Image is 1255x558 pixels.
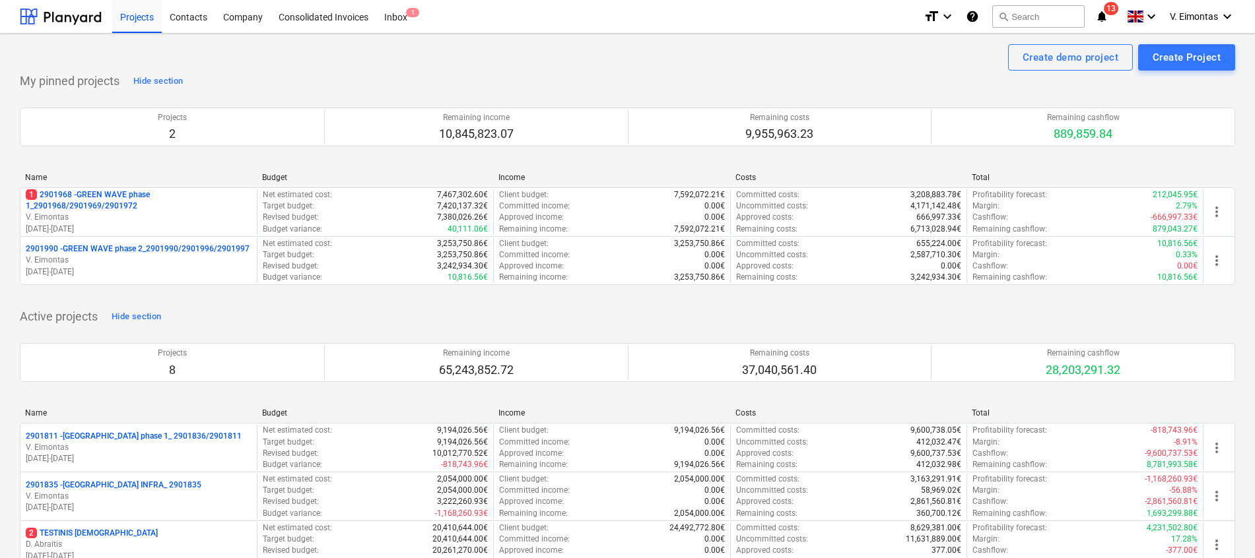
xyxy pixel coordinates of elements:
p: -1,168,260.93€ [435,508,488,519]
div: Total [972,173,1198,182]
p: Remaining costs [745,112,813,123]
div: Name [25,173,252,182]
p: 28,203,291.32 [1046,362,1120,378]
p: Remaining income [439,112,514,123]
p: 0.00€ [704,437,725,448]
p: Committed costs : [736,474,799,485]
p: Approved costs : [736,261,794,272]
i: keyboard_arrow_down [939,9,955,24]
p: Committed income : [499,485,570,496]
span: 2 [26,528,37,538]
p: 0.00€ [704,249,725,261]
p: Net estimated cost : [263,474,332,485]
p: 0.00€ [1177,261,1198,272]
p: 879,043.27€ [1153,224,1198,235]
p: 412,032.98€ [916,459,961,470]
p: Revised budget : [263,448,319,459]
span: more_vert [1209,440,1225,456]
p: [DATE] - [DATE] [26,266,252,278]
p: Target budget : [263,437,314,448]
p: Profitability forecast : [972,238,1047,249]
p: 3,208,883.78€ [910,189,961,201]
p: 40,111.06€ [448,224,488,235]
p: V. Eimontas [26,442,252,453]
p: Remaining cashflow : [972,224,1047,235]
p: 10,845,823.07 [439,126,514,142]
p: 3,253,750.86€ [437,249,488,261]
p: V. Eimontas [26,491,252,502]
p: 377.00€ [932,545,961,556]
p: 3,222,260.93€ [437,496,488,507]
p: 3,242,934.30€ [437,261,488,272]
p: 9,194,026.56€ [674,425,725,436]
p: 37,040,561.40 [742,362,817,378]
p: 9,194,026.56€ [437,425,488,436]
p: Profitability forecast : [972,425,1047,436]
div: Hide section [112,309,161,325]
p: Remaining income [439,348,514,359]
div: Chat Widget [1189,495,1255,558]
p: 3,253,750.86€ [674,272,725,283]
p: 2,861,560.81€ [910,496,961,507]
p: Approved income : [499,545,564,556]
p: Revised budget : [263,212,319,223]
p: 0.00€ [704,496,725,507]
p: Profitability forecast : [972,189,1047,201]
p: 7,420,137.32€ [437,201,488,212]
p: 0.00€ [704,212,725,223]
p: 2,054,000.00€ [674,474,725,485]
p: 655,224.00€ [916,238,961,249]
p: 2901968 - GREEN WAVE phase 1_2901968/2901969/2901972 [26,189,252,212]
p: 10,816.56€ [1157,272,1198,283]
p: 7,592,072.21€ [674,189,725,201]
p: [DATE] - [DATE] [26,502,252,513]
p: 666,997.33€ [916,212,961,223]
p: Remaining costs : [736,272,797,283]
button: Search [992,5,1085,28]
i: keyboard_arrow_down [1143,9,1159,24]
p: -666,997.33€ [1151,212,1198,223]
p: Approved income : [499,212,564,223]
p: Remaining costs [742,348,817,359]
p: Client budget : [499,189,549,201]
div: Create Project [1153,49,1221,66]
p: 9,600,738.05€ [910,425,961,436]
p: Net estimated cost : [263,522,332,534]
p: 3,242,934.30€ [910,272,961,283]
p: 0.33% [1176,249,1198,261]
p: Remaining income : [499,224,568,235]
span: more_vert [1209,253,1225,268]
p: Remaining costs : [736,508,797,519]
p: 0.00€ [704,534,725,545]
p: Committed income : [499,534,570,545]
span: more_vert [1209,204,1225,220]
p: Approved costs : [736,496,794,507]
div: 2901835 -[GEOGRAPHIC_DATA] INFRA_ 2901835V. Eimontas[DATE]-[DATE] [26,480,252,513]
p: Profitability forecast : [972,522,1047,534]
span: 1 [26,189,37,200]
p: 10,012,770.52€ [432,448,488,459]
p: 0.00€ [704,201,725,212]
p: Cashflow : [972,545,1008,556]
p: 9,194,026.56€ [437,437,488,448]
div: 12901968 -GREEN WAVE phase 1_2901968/2901969/2901972V. Eimontas[DATE]-[DATE] [26,189,252,235]
p: Profitability forecast : [972,474,1047,485]
p: 7,380,026.26€ [437,212,488,223]
p: 0.00€ [704,545,725,556]
span: 1 [406,8,419,17]
p: 3,253,750.86€ [674,238,725,249]
p: Projects [158,112,187,123]
button: Create demo project [1008,44,1133,71]
p: -377.00€ [1166,545,1198,556]
p: Committed income : [499,249,570,261]
p: 0.00€ [704,448,725,459]
p: 2901990 - GREEN WAVE phase 2_2901990/2901996/2901997 [26,243,250,255]
p: 10,816.56€ [1157,238,1198,249]
p: 6,713,028.94€ [910,224,961,235]
div: Budget [262,408,489,418]
p: 4,231,502.80€ [1147,522,1198,534]
p: Net estimated cost : [263,425,332,436]
p: 20,410,644.00€ [432,522,488,534]
p: -818,743.96€ [1151,425,1198,436]
i: notifications [1095,9,1108,24]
